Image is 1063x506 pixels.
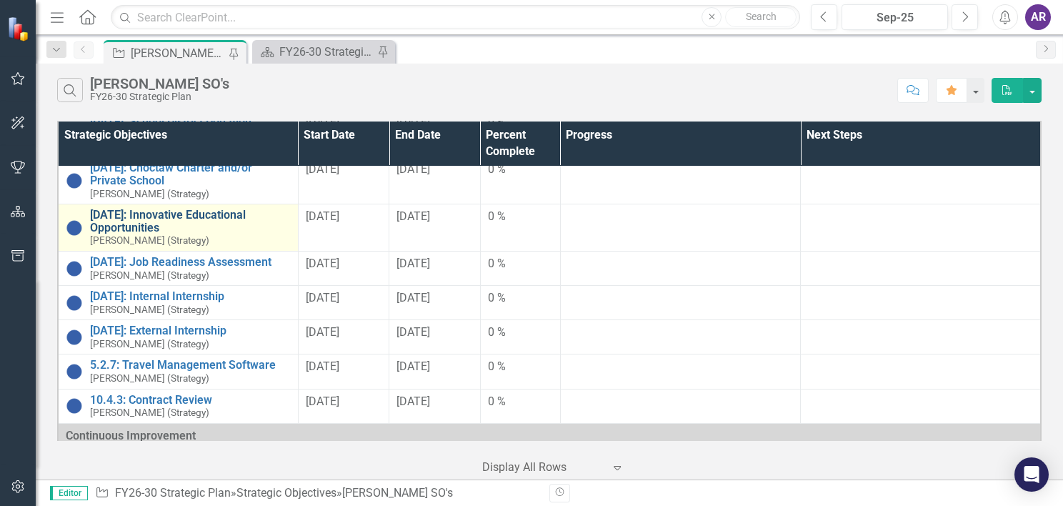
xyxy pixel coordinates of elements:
div: [PERSON_NAME] SO's [342,486,453,500]
small: [PERSON_NAME] (Strategy) [90,189,209,199]
td: Double-Click to Edit [560,157,800,204]
td: Double-Click to Edit [480,157,560,204]
span: [DATE] [396,291,430,304]
button: AR [1025,4,1051,30]
span: [DATE] [306,359,339,373]
a: 5.2.7: Travel Management Software [90,359,291,372]
td: Double-Click to Edit [480,354,560,389]
td: Double-Click to Edit [801,251,1041,285]
td: Double-Click to Edit [389,389,480,423]
div: [PERSON_NAME] SO's [131,44,225,62]
span: [DATE] [306,162,339,176]
td: Double-Click to Edit Right Click for Context Menu [58,389,298,423]
td: Double-Click to Edit [480,251,560,285]
div: » » [95,485,539,502]
span: Search [746,11,777,22]
td: Double-Click to Edit Right Click for Context Menu [58,320,298,354]
div: 0 % [488,290,553,307]
td: Double-Click to Edit [480,286,560,320]
span: [DATE] [306,291,339,304]
td: Double-Click to Edit [801,354,1041,389]
td: Double-Click to Edit [298,320,389,354]
td: Double-Click to Edit Right Click for Context Menu [58,251,298,285]
a: [DATE]: Internal Internship [90,290,291,303]
td: Double-Click to Edit [298,157,389,204]
td: Double-Click to Edit [480,389,560,423]
td: Double-Click to Edit [560,320,800,354]
span: [DATE] [306,209,339,223]
td: Double-Click to Edit [801,204,1041,252]
small: [PERSON_NAME] (Strategy) [90,235,209,246]
div: 0 % [488,209,553,225]
td: Double-Click to Edit [389,157,480,204]
a: Strategic Objectives [236,486,336,500]
div: 0 % [488,324,553,341]
small: [PERSON_NAME] (Strategy) [90,304,209,315]
div: FY26-30 Strategic Plan [90,91,229,102]
a: FY26-30 Strategic Plan [115,486,231,500]
td: Double-Click to Edit Right Click for Context Menu [58,204,298,252]
div: FY26-30 Strategic Plan [279,43,374,61]
img: ClearPoint Strategy [6,15,34,42]
small: [PERSON_NAME] (Strategy) [90,270,209,281]
td: Double-Click to Edit [480,320,560,354]
button: Sep-25 [842,4,948,30]
span: [DATE] [306,325,339,339]
td: Double-Click to Edit [298,286,389,320]
td: Double-Click to Edit [560,354,800,389]
div: Open Intercom Messenger [1014,457,1049,492]
small: [PERSON_NAME] (Strategy) [90,373,209,384]
td: Double-Click to Edit Right Click for Context Menu [58,354,298,389]
img: Not Started [66,172,83,189]
a: [DATE]: Choctaw Charter and/or Private School [90,162,291,187]
span: Continuous Improvement [66,429,196,442]
td: Double-Click to Edit [560,286,800,320]
span: [DATE] [396,257,430,270]
img: Not Started [66,329,83,346]
img: Not Started [66,294,83,312]
span: [DATE] [396,359,430,373]
div: 0 % [488,359,553,375]
img: Not Started [66,219,83,237]
div: 0 % [488,394,553,410]
a: [DATE]: External Internship [90,324,291,337]
span: [DATE] [396,325,430,339]
td: Double-Click to Edit [480,204,560,252]
td: Double-Click to Edit [389,251,480,285]
td: Double-Click to Edit [389,354,480,389]
small: [PERSON_NAME] (Strategy) [90,339,209,349]
span: [DATE] [396,395,430,408]
td: Double-Click to Edit [801,389,1041,423]
span: [DATE] [396,209,430,223]
td: Double-Click to Edit [801,320,1041,354]
td: Double-Click to Edit [389,320,480,354]
td: Double-Click to Edit [389,204,480,252]
span: [DATE] [306,257,339,270]
img: Not Started [66,397,83,415]
small: [PERSON_NAME] (Strategy) [90,407,209,418]
td: Double-Click to Edit [560,251,800,285]
td: Double-Click to Edit [389,286,480,320]
td: Double-Click to Edit [298,251,389,285]
div: 0 % [488,162,553,178]
td: Double-Click to Edit Right Click for Context Menu [58,286,298,320]
div: Sep-25 [847,9,943,26]
img: Not Started [66,363,83,380]
td: Double-Click to Edit Right Click for Context Menu [58,157,298,204]
td: Double-Click to Edit [298,389,389,423]
input: Search ClearPoint... [111,5,800,30]
a: 10.4.3: Contract Review [90,394,291,407]
div: [PERSON_NAME] SO's [90,76,229,91]
td: Double-Click to Edit [298,354,389,389]
a: [DATE]: Innovative Educational Opportunities [90,209,291,234]
td: Double-Click to Edit [801,286,1041,320]
td: Double-Click to Edit [298,204,389,252]
span: [DATE] [396,162,430,176]
td: Double-Click to Edit [801,157,1041,204]
div: 0 % [488,256,553,272]
button: Search [725,7,797,27]
a: FY26-30 Strategic Plan [256,43,374,61]
span: [DATE] [306,395,339,408]
span: Editor [50,486,88,500]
